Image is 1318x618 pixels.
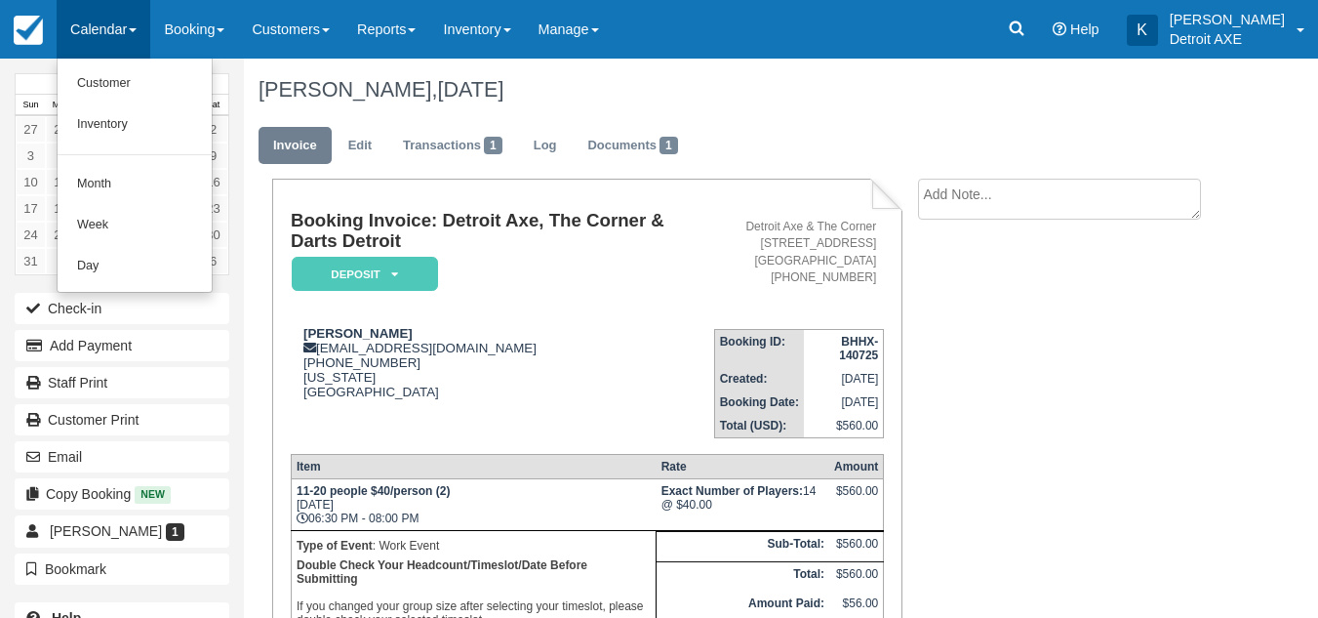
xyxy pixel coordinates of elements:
[661,484,803,498] strong: Exact Number of Players
[714,367,804,391] th: Created:
[14,16,43,45] img: checkfront-main-nav-mini-logo.png
[15,293,229,324] button: Check-in
[46,95,76,116] th: Mon
[657,454,829,478] th: Rate
[15,554,229,585] button: Bookmark
[259,127,332,165] a: Invoice
[714,329,804,367] th: Booking ID:
[46,143,76,169] a: 4
[46,116,76,143] a: 28
[46,222,76,248] a: 25
[1170,10,1285,29] p: [PERSON_NAME]
[198,222,228,248] a: 30
[166,523,184,541] span: 1
[291,478,656,530] td: [DATE] 06:30 PM - 08:00 PM
[198,95,228,116] th: Sat
[198,195,228,222] a: 23
[334,127,386,165] a: Edit
[135,486,171,503] span: New
[58,63,212,104] a: Customer
[198,169,228,195] a: 16
[659,137,678,154] span: 1
[46,248,76,274] a: 1
[16,248,46,274] a: 31
[829,562,884,593] td: $560.00
[519,127,572,165] a: Log
[16,116,46,143] a: 27
[303,326,413,341] strong: [PERSON_NAME]
[57,59,213,293] ul: Calendar
[804,367,884,391] td: [DATE]
[297,558,587,586] b: Double Check Your Headcount/Timeslot/Date Before Submitting
[297,536,651,556] p: : Work Event
[657,562,829,593] th: Total:
[657,478,829,530] td: 14 @ $40.00
[198,143,228,169] a: 9
[714,414,804,438] th: Total (USD):
[46,195,76,222] a: 18
[657,532,829,562] th: Sub-Total:
[15,478,229,510] button: Copy Booking New
[484,137,502,154] span: 1
[291,211,714,251] h1: Booking Invoice: Detroit Axe, The Corner & Darts Detroit
[58,104,212,145] a: Inventory
[198,248,228,274] a: 6
[714,391,804,414] th: Booking Date:
[16,195,46,222] a: 17
[722,219,877,286] address: Detroit Axe & The Corner [STREET_ADDRESS] [GEOGRAPHIC_DATA] [PHONE_NUMBER]
[804,414,884,438] td: $560.00
[804,391,884,414] td: [DATE]
[198,116,228,143] a: 2
[16,169,46,195] a: 10
[15,515,229,547] a: [PERSON_NAME] 1
[388,127,517,165] a: Transactions1
[291,454,656,478] th: Item
[291,326,714,399] div: [EMAIL_ADDRESS][DOMAIN_NAME] [PHONE_NUMBER] [US_STATE] [GEOGRAPHIC_DATA]
[839,335,878,362] strong: BHHX-140725
[50,523,162,539] span: [PERSON_NAME]
[46,169,76,195] a: 11
[292,257,438,291] em: Deposit
[297,484,450,498] strong: 11-20 people $40/person (2)
[437,77,503,102] span: [DATE]
[15,404,229,435] a: Customer Print
[15,441,229,473] button: Email
[16,222,46,248] a: 24
[1070,21,1099,37] span: Help
[829,454,884,478] th: Amount
[58,164,212,205] a: Month
[1127,15,1158,46] div: K
[1053,22,1066,36] i: Help
[834,484,878,514] div: $560.00
[16,143,46,169] a: 3
[829,532,884,562] td: $560.00
[259,78,1218,102] h1: [PERSON_NAME],
[15,330,229,361] button: Add Payment
[15,367,229,398] a: Staff Print
[58,246,212,287] a: Day
[573,127,692,165] a: Documents1
[1170,29,1285,49] p: Detroit AXE
[16,95,46,116] th: Sun
[291,256,431,292] a: Deposit
[297,539,373,553] strong: Type of Event
[58,205,212,246] a: Week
